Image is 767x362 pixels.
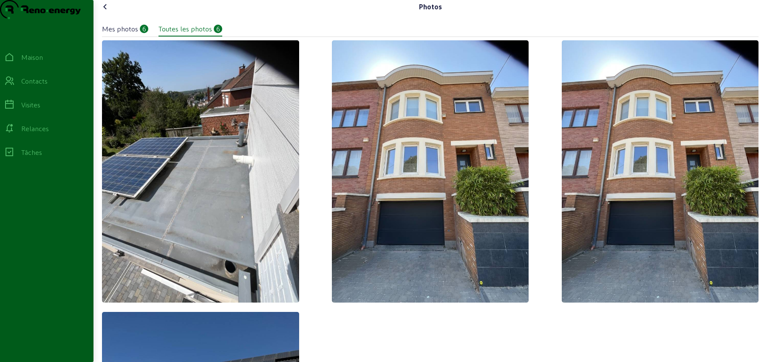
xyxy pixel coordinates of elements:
[142,25,146,33] font: 6
[21,77,48,85] font: Contacts
[102,25,138,33] font: Mes photos
[102,40,299,302] img: 36885791-12C0-4E33-AEBC-7A1E6928A0A0_1_105_c.jpeg
[21,53,43,61] font: Maison
[419,3,442,11] font: Photos
[562,40,759,303] img: ECA23F30-AEF6-4424-BE0E-FA44FAFD01D1_1_105_c.jpeg
[21,124,49,132] font: Relances
[216,25,220,33] font: 6
[332,40,529,303] img: ECA23F30-AEF6-4424-BE0E-FA44FAFD01D1_1_105_c.jpeg
[21,101,40,109] font: Visites
[158,25,212,33] font: Toutes les photos
[21,148,42,156] font: Tâches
